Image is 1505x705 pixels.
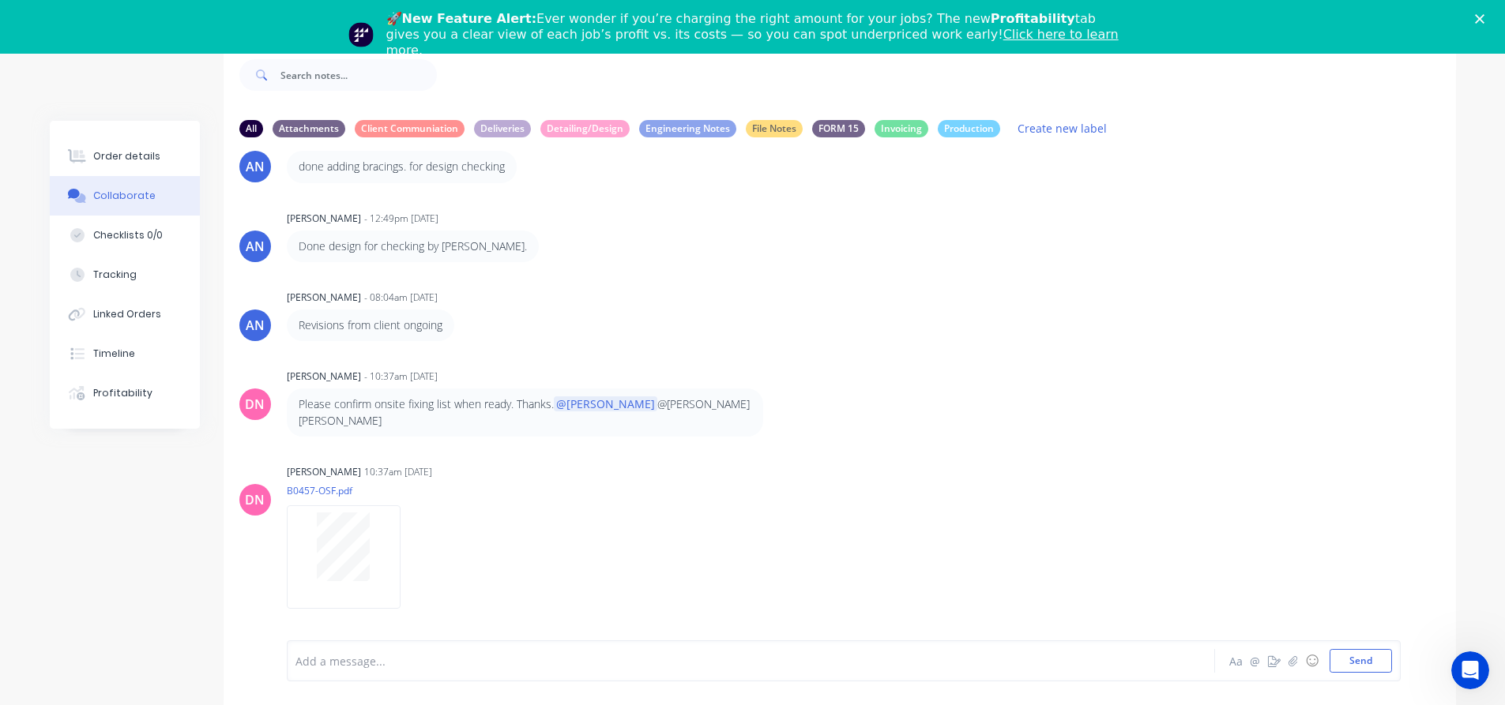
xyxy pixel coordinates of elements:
[1227,651,1246,670] button: Aa
[991,11,1075,26] b: Profitability
[364,291,438,305] div: - 08:04am [DATE]
[364,212,438,226] div: - 12:49pm [DATE]
[93,149,160,163] div: Order details
[355,120,465,137] div: Client Communiation
[246,316,265,335] div: AN
[1246,651,1265,670] button: @
[554,396,657,411] span: @[PERSON_NAME]
[474,120,531,137] div: Deliveries
[287,465,361,479] div: [PERSON_NAME]
[50,294,200,334] button: Linked Orders
[875,120,928,137] div: Invoicing
[93,307,161,321] div: Linked Orders
[812,120,865,137] div: FORM 15
[246,237,265,256] div: AN
[246,157,265,176] div: AN
[50,334,200,373] button: Timeline
[93,386,152,400] div: Profitability
[364,465,432,479] div: 10:37am [DATE]
[273,120,345,137] div: Attachments
[50,216,200,255] button: Checklists 0/0
[299,238,527,254] p: Done design for checking by [PERSON_NAME].
[1010,118,1116,139] button: Create new label
[540,120,630,137] div: Detailing/Design
[50,255,200,294] button: Tracking
[299,159,505,174] p: done adding bracings. for design checking
[386,27,1119,58] a: Click here to learn more.
[1303,651,1322,670] button: ☺
[639,120,736,137] div: Engineering Notes
[299,317,442,333] p: Revisions from client ongoing
[93,347,135,361] div: Timeline
[386,11,1132,58] div: 🚀 Ever wonder if you’re charging the right amount for your jobs? The new tab gives you a clear vi...
[364,369,438,384] div: - 10:37am [DATE]
[93,189,156,203] div: Collaborate
[287,212,361,226] div: [PERSON_NAME]
[1330,649,1392,673] button: Send
[299,396,751,429] p: Please confirm onsite fixing list when ready. Thanks. @[PERSON_NAME] [PERSON_NAME]
[287,369,361,384] div: [PERSON_NAME]
[287,484,416,497] p: B0457-OSF.pdf
[93,268,137,282] div: Tracking
[1475,14,1491,24] div: Close
[348,22,374,47] img: Profile image for Team
[287,291,361,305] div: [PERSON_NAME]
[245,490,265,509] div: DN
[93,228,163,242] div: Checklists 0/0
[50,373,200,413] button: Profitability
[402,11,537,26] b: New Feature Alert:
[280,59,437,91] input: Search notes...
[239,120,263,137] div: All
[938,120,1000,137] div: Production
[50,176,200,216] button: Collaborate
[245,395,265,414] div: DN
[50,137,200,176] button: Order details
[1451,651,1489,689] iframe: Intercom live chat
[746,120,803,137] div: File Notes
